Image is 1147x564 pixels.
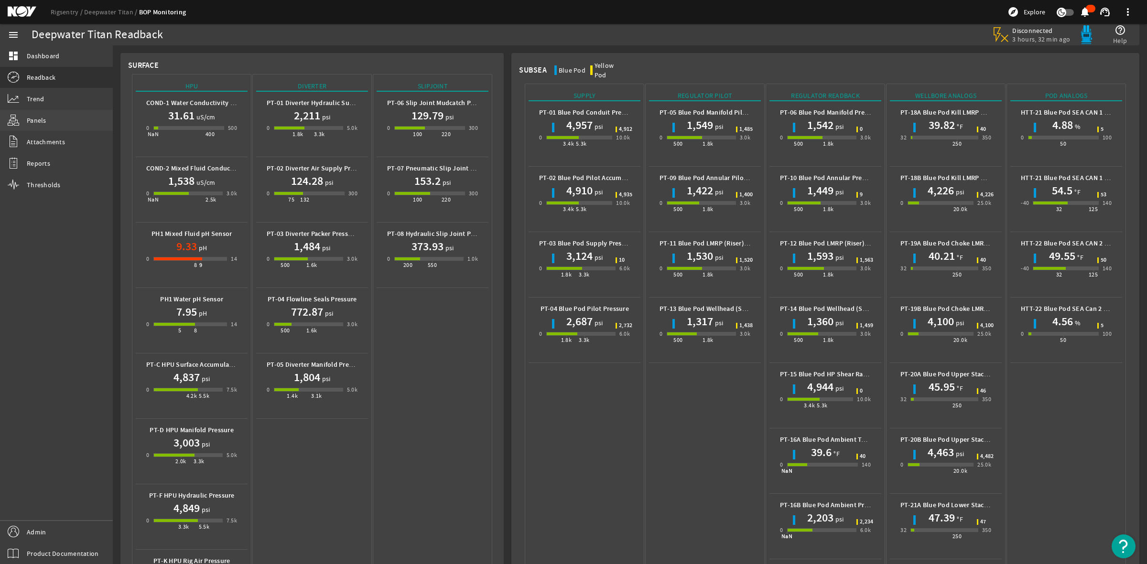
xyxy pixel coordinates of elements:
div: 20.0k [953,204,967,214]
div: HPU [136,81,248,92]
div: Slipjoint [377,81,488,92]
span: 4,935 [619,192,632,198]
div: Yellow Pod [595,61,626,80]
div: 9 [199,260,202,270]
div: Regulator Readback [769,91,881,101]
div: 1.6k [306,260,317,270]
span: 5 [1101,323,1104,329]
div: 500 [673,139,682,149]
div: 0 [780,394,783,404]
b: PT-01 Diverter Hydraulic Supply Pressure [267,98,390,107]
div: 0 [1021,133,1024,142]
span: 1,459 [860,323,873,329]
span: 0 [860,388,863,394]
div: 0 [146,319,149,329]
mat-icon: help_outline [1115,24,1126,36]
div: 3.3k [579,270,590,279]
span: °F [1072,187,1081,197]
div: 5 [178,326,181,335]
b: PH1 Mixed Fluid pH Sensor [151,229,232,238]
div: -40 [1021,264,1029,273]
div: 220 [442,129,451,139]
div: Pod Analogs [1010,91,1122,101]
div: 125 [1089,204,1098,214]
div: 3.1k [311,391,322,401]
div: 3.3k [579,335,590,345]
b: PT-10 Blue Pod Annular Pressure [780,173,878,182]
div: 500 [228,123,237,133]
h1: 39.82 [929,117,955,133]
h1: 4,957 [566,117,593,133]
div: 1.8k [703,270,714,279]
b: PT-06 Blue Pod Manifold Pressure [780,108,880,117]
div: 0 [660,264,662,273]
span: 4,912 [619,127,632,132]
h1: 1,538 [168,173,195,189]
div: 2.5k [206,195,216,204]
div: 0 [780,264,783,273]
span: °F [955,122,963,131]
div: 5.3k [576,139,587,149]
span: psi [593,187,603,197]
h1: 3,124 [566,248,593,264]
span: Panels [27,116,46,125]
b: PT-18A Blue Pod Kill LMRP Wellbore Temperature [900,108,1048,117]
div: 3.0k [860,264,871,273]
div: 3.4k [563,139,574,149]
b: PT-04 Blue Pod Pilot Pressure [541,304,629,313]
div: 0 [267,385,270,394]
b: PT-19B Blue Pod Choke LMRP Wellbore Pressure [900,304,1043,313]
span: psi [833,122,844,131]
div: 32 [1056,204,1062,214]
div: 0 [267,123,270,133]
div: 140 [1103,198,1112,208]
div: 500 [281,326,290,335]
div: 6.0k [619,329,630,339]
span: Trend [27,94,44,104]
h1: 373.93 [411,239,444,254]
div: 1.8k [703,335,714,345]
span: psi [323,178,334,187]
h1: 4.56 [1052,314,1073,329]
div: 0 [267,254,270,264]
span: Explore [1024,7,1045,17]
div: Supply [529,91,640,101]
div: 500 [794,139,803,149]
b: PT-18B Blue Pod Kill LMRP Wellbore Pressure [900,173,1035,182]
span: °F [1075,253,1083,262]
div: 0 [539,329,542,339]
span: pH [197,309,207,318]
div: 132 [300,195,309,204]
h1: 31.61 [168,108,195,123]
span: Attachments [27,137,65,147]
b: PT-12 Blue Pod LMRP (Riser) Connector Regulator Pressure [780,239,955,248]
div: 500 [794,335,803,345]
h1: 49.55 [1049,248,1075,264]
span: psi [713,318,724,328]
div: 250 [952,401,962,410]
h1: 4,100 [928,314,954,329]
div: 0 [900,329,903,339]
h1: 153.2 [414,173,441,189]
b: PT-08 Hydraulic Slip Joint Pressure [387,229,493,238]
div: 75 [288,195,294,204]
div: Diverter [256,81,368,92]
span: Product Documentation [27,549,98,558]
span: °F [955,383,963,393]
span: psi [713,187,724,197]
div: 0 [1021,329,1024,339]
div: 32 [1056,270,1062,279]
div: 100 [1103,329,1112,339]
div: 1.6k [306,326,317,335]
span: 50 [1101,257,1107,263]
div: 3.0k [740,133,751,142]
div: 0 [539,198,542,208]
div: 1.0k [467,254,478,264]
div: 500 [794,204,803,214]
b: COND-1 Water Conductivity Sensor [146,98,251,107]
b: HTT-21 Blue Pod SEA CAN 1 Temperature [1021,173,1143,182]
b: PT-14 Blue Pod Wellhead (Stack) Connector Regulator Pressure [780,304,968,313]
b: PT-01 Blue Pod Conduit Pressure [539,108,638,117]
b: PT-04 Flowline Seals Pressure [268,295,357,304]
span: psi [713,122,724,131]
